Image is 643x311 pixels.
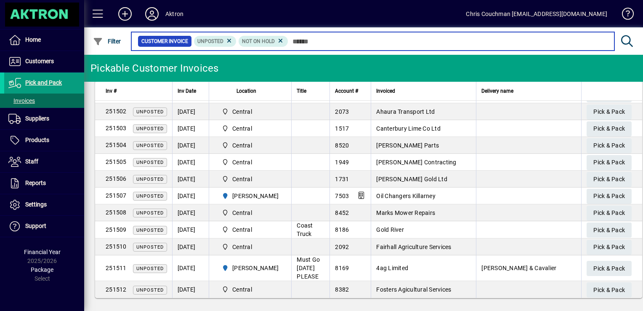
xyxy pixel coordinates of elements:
button: Pick & Pack [587,172,632,187]
span: Coast Truck [297,222,313,237]
span: [PERSON_NAME] Parts [376,142,439,149]
span: Central [218,242,282,252]
a: Invoices [4,94,84,108]
span: Suppliers [25,115,49,122]
span: Canterbury Lime Co Ltd [376,125,441,132]
span: [PERSON_NAME] Gold Ltd [376,176,447,182]
button: Pick & Pack [587,105,632,120]
a: Settings [4,194,84,215]
span: [PERSON_NAME] [232,264,279,272]
span: Marks Mower Repairs [376,209,435,216]
span: Central [218,107,282,117]
span: Must Go [DATE] PLEASE [297,256,320,280]
a: Knowledge Base [616,2,632,29]
span: 2092 [335,244,349,250]
a: Customers [4,51,84,72]
span: 2073 [335,108,349,115]
span: [PERSON_NAME] Contracting [376,159,456,166]
span: 8382 [335,286,349,293]
span: Unposted [136,287,164,293]
span: Central [232,243,252,251]
span: Central [232,158,252,166]
span: Unposted [136,143,164,148]
span: Pick & Pack [593,105,625,119]
span: Pick & Pack [593,139,625,153]
button: Pick & Pack [587,138,632,153]
span: Central [232,141,252,150]
span: Pick & Pack [593,172,625,186]
button: Pick & Pack [587,240,632,255]
span: Staff [25,158,38,165]
span: Central [218,284,282,295]
span: 8520 [335,142,349,149]
div: Chris Couchman [EMAIL_ADDRESS][DOMAIN_NAME] [466,7,607,21]
span: Unposted [136,228,164,233]
span: 251507 [106,192,127,199]
span: Filter [93,38,121,45]
div: Pickable Customer Invoices [90,62,219,75]
button: Pick & Pack [587,223,632,238]
span: Delivery name [481,86,513,96]
span: 8169 [335,265,349,271]
span: Pick and Pack [25,79,62,86]
span: Title [297,86,306,96]
span: Home [25,36,41,43]
span: 251505 [106,158,127,165]
td: [DATE] [172,204,209,221]
button: Pick & Pack [587,261,632,276]
span: HAMILTON [218,263,282,273]
span: 7503 [335,193,349,199]
td: [DATE] [172,255,209,281]
span: Invoiced [376,86,395,96]
span: 8452 [335,209,349,216]
td: [DATE] [172,154,209,171]
span: Invoices [8,97,35,104]
mat-chip: Customer Invoice Status: Unposted [194,36,236,47]
span: Central [232,107,252,116]
span: 1949 [335,159,349,166]
span: Pick & Pack [593,155,625,169]
td: [DATE] [172,281,209,298]
td: [DATE] [172,239,209,255]
button: Profile [138,6,165,21]
span: Customers [25,58,54,64]
span: [PERSON_NAME] & Cavalier [481,265,556,271]
a: Suppliers [4,108,84,129]
span: Unposted [197,38,223,44]
span: Unposted [136,109,164,115]
span: Financial Year [24,249,61,255]
span: 1517 [335,125,349,132]
span: Central [232,285,252,294]
div: Location [214,86,287,96]
button: Pick & Pack [587,282,632,298]
span: 251512 [106,286,127,293]
span: Products [25,137,49,143]
span: Reports [25,180,46,186]
button: Pick & Pack [587,189,632,204]
span: 4ag Limited [376,265,408,271]
span: 251508 [106,209,127,216]
span: Unposted [136,244,164,250]
div: Invoiced [376,86,471,96]
span: 251509 [106,226,127,233]
a: Reports [4,173,84,194]
span: Package [31,266,53,273]
span: Unposted [136,210,164,216]
button: Add [112,6,138,21]
button: Pick & Pack [587,206,632,221]
td: [DATE] [172,103,209,120]
span: 251503 [106,125,127,131]
span: Not On Hold [242,38,275,44]
span: Location [236,86,256,96]
div: Title [297,86,324,96]
span: Ahaura Transport Ltd [376,108,435,115]
span: Central [218,174,282,184]
span: Pick & Pack [593,283,625,297]
div: Inv # [106,86,167,96]
span: Central [232,175,252,183]
span: 251506 [106,175,127,182]
span: Inv Date [178,86,196,96]
span: Central [218,157,282,167]
span: Pick & Pack [593,122,625,136]
span: Pick & Pack [593,240,625,254]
